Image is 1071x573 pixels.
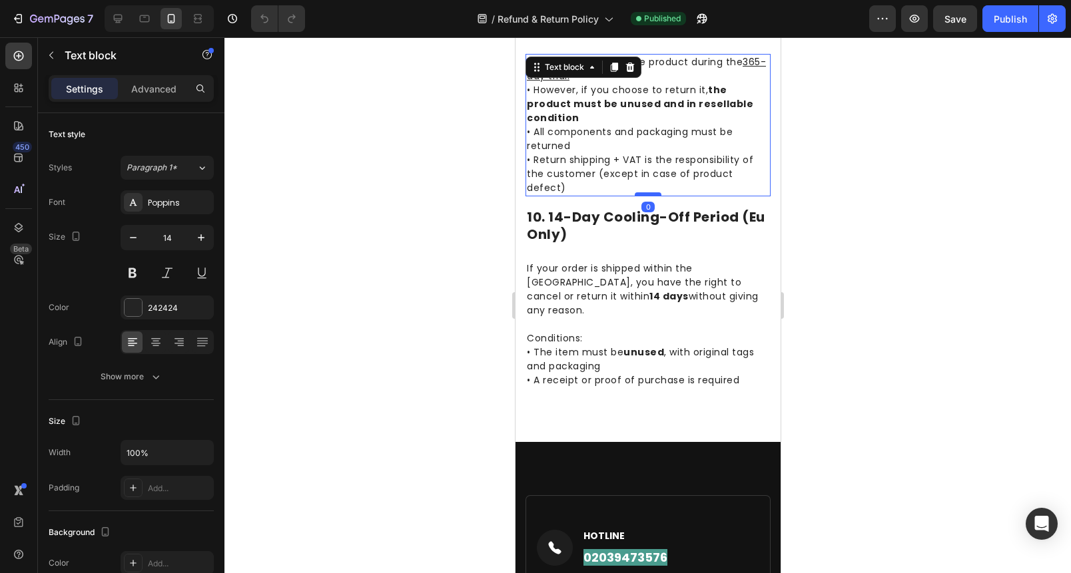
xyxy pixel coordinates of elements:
span: / [492,12,495,26]
div: Padding [49,482,79,494]
div: Text style [49,128,85,140]
div: Styles [49,162,72,174]
div: Background [49,524,113,542]
span: Paragraph 1* [127,162,177,174]
span: Published [644,13,681,25]
div: Align [49,333,86,351]
div: Publish [994,12,1027,26]
div: Beta [10,244,32,254]
div: 450 [13,142,32,152]
iframe: Design area [516,37,781,573]
span: Save [944,13,966,25]
div: Undo/Redo [251,5,305,32]
div: Size [49,413,84,431]
div: Color [49,301,69,313]
button: 7 [5,5,99,32]
div: Add... [148,558,210,570]
button: Paragraph 1* [121,156,214,180]
div: Open Intercom Messenger [1026,508,1058,540]
div: Font [49,196,65,208]
span: Refund & Return Policy [498,12,599,26]
div: Show more [101,370,163,383]
p: Text block [65,47,178,63]
div: Color [49,557,69,569]
p: Settings [66,82,103,96]
div: Poppins [148,197,210,209]
div: Width [49,447,71,459]
button: Publish [982,5,1038,32]
button: Save [933,5,977,32]
p: 7 [87,11,93,27]
div: Size [49,228,84,246]
p: Advanced [131,82,177,96]
div: Add... [148,482,210,494]
input: Auto [121,441,213,465]
button: Show more [49,365,214,389]
div: 242424 [148,302,210,314]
